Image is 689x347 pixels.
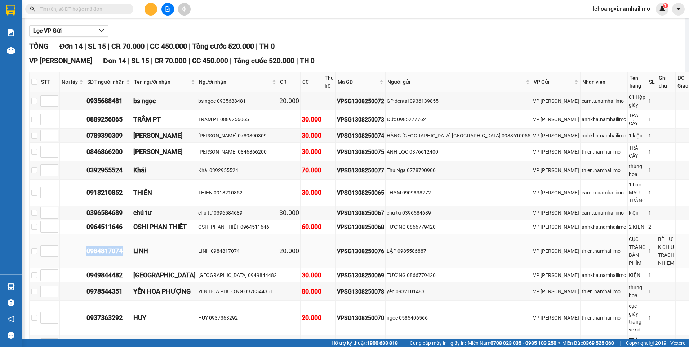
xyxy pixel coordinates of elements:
[582,271,626,279] div: anhkha.namhailimo
[532,161,581,180] td: VP Phạm Ngũ Lão
[337,313,384,322] div: VPSG1308250070
[301,72,323,92] th: CC
[387,314,530,322] div: ngọc 0585406566
[133,131,196,141] div: [PERSON_NAME]
[648,209,655,217] div: 1
[648,166,655,174] div: 1
[387,247,530,255] div: LẬP 0985586887
[256,42,258,50] span: |
[132,268,197,282] td: THÁI HÒA
[387,287,530,295] div: yến 0932101483
[387,271,530,279] div: TƯỜNG 0866779420
[629,302,646,334] div: cục giấy trắng vé số
[85,282,132,301] td: 0978544351
[103,57,126,65] span: Đơn 14
[648,314,655,322] div: 1
[40,5,125,13] input: Tìm tên, số ĐT hoặc mã đơn
[155,57,187,65] span: CR 70.000
[302,270,321,280] div: 30.000
[230,57,232,65] span: |
[198,223,277,231] div: OSHI PHAN THIẾT 0964511646
[85,301,132,335] td: 0937363292
[161,3,174,16] button: file-add
[558,342,560,344] span: ⚪️
[648,247,655,255] div: 1
[649,341,654,346] span: copyright
[648,115,655,123] div: 1
[300,57,315,65] span: TH 0
[86,188,131,198] div: 0918210852
[582,189,626,197] div: camtu.namhailimo
[587,4,656,13] span: lehoangvi.namhailimo
[302,188,321,198] div: 30.000
[178,3,191,16] button: aim
[337,188,384,197] div: VPSG1308250065
[582,223,626,231] div: anhkha.namhailimo
[148,6,154,12] span: plus
[532,220,581,234] td: VP Phạm Ngũ Lão
[85,268,132,282] td: 0949844482
[86,270,131,280] div: 0949844482
[490,340,556,346] strong: 0708 023 035 - 0935 103 250
[85,180,132,206] td: 0918210852
[59,42,83,50] span: Đơn 14
[86,114,131,124] div: 0889256065
[387,189,530,197] div: THẮM 0909838272
[336,282,386,301] td: VPSG1308250078
[629,111,646,127] div: TRÁI CÂY
[188,57,190,65] span: |
[86,96,131,106] div: 0935688481
[323,72,336,92] th: Thu hộ
[146,42,148,50] span: |
[532,282,581,301] td: VP Phạm Ngũ Lão
[582,247,626,255] div: thien.namhailimo
[337,115,384,124] div: VPSG1308250073
[533,115,579,123] div: VP [PERSON_NAME]
[85,220,132,234] td: 0964511646
[533,287,579,295] div: VP [PERSON_NAME]
[85,161,132,180] td: 0392955524
[86,165,131,175] div: 0392955524
[133,96,196,106] div: bs ngọc
[647,72,657,92] th: SL
[629,162,646,178] div: thùng hoa
[133,222,196,232] div: OSHI PHAN THIẾT
[133,147,196,157] div: [PERSON_NAME]
[583,340,614,346] strong: 0369 525 060
[278,72,301,92] th: CR
[133,286,196,297] div: YẾN HOA PHƯỢNG
[533,166,579,174] div: VP [PERSON_NAME]
[648,132,655,140] div: 1
[86,208,131,218] div: 0396584689
[132,282,197,301] td: YẾN HOA PHƯỢNG
[336,234,386,268] td: VPSG1308250076
[165,6,170,12] span: file-add
[337,223,384,232] div: VPSG1308250068
[133,246,196,256] div: LINH
[198,287,277,295] div: YẾN HOA PHƯỢNG 0978544351
[532,180,581,206] td: VP Phạm Ngũ Lão
[182,6,187,12] span: aim
[337,208,384,218] div: VPSG1308250067
[657,72,676,92] th: Ghi chú
[132,161,197,180] td: Khải
[337,166,384,175] div: VPSG1308250077
[532,92,581,110] td: VP Phạm Ngũ Lão
[108,42,110,50] span: |
[145,3,157,16] button: plus
[132,143,197,161] td: KIM THƯ
[629,93,646,109] div: 01 Hộp giấy
[629,132,646,140] div: 1 kiện
[582,166,626,174] div: thien.namhailimo
[133,188,196,198] div: THIÊN
[582,209,626,217] div: camtu.namhailimo
[532,110,581,129] td: VP Phạm Ngũ Lão
[629,181,646,205] div: 1 bao MÀU TRẮNG
[629,144,646,160] div: TRÁI CÂY
[648,148,655,156] div: 1
[85,92,132,110] td: 0935688481
[128,57,130,65] span: |
[468,339,556,347] span: Miền Nam
[628,72,647,92] th: Tên hàng
[337,131,384,140] div: VPSG1308250074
